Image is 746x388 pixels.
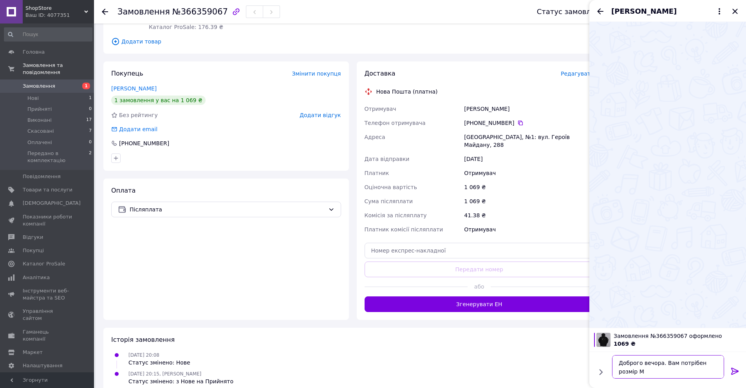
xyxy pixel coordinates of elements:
div: Повернутися назад [102,8,108,16]
div: Додати email [118,125,158,133]
span: Замовлення та повідомлення [23,62,94,76]
input: Номер експрес-накладної [365,243,594,258]
span: Замовлення [23,83,55,90]
span: Головна [23,49,45,56]
span: Гаманець компанії [23,328,72,343]
button: Згенерувати ЕН [365,296,594,312]
span: Інструменти веб-майстра та SEO [23,287,72,301]
span: [DATE] 20:08 [128,352,159,358]
span: Повідомлення [23,173,61,180]
input: Пошук [4,27,92,42]
div: Статус змінено: з Нове на Прийнято [128,377,233,385]
span: 0 [89,139,92,146]
div: Нова Пошта (платна) [374,88,440,96]
span: Аналітика [23,274,50,281]
span: Показники роботи компанії [23,213,72,227]
textarea: Доброго вечора. Вам потрібен розмір М [612,355,724,379]
span: Комісія за післяплату [365,212,427,218]
span: Покупці [23,247,44,254]
div: 1 069 ₴ [462,180,596,194]
div: Статус замовлення [537,8,609,16]
span: Замовлення №366359067 оформлено [614,332,741,340]
span: №366359067 [172,7,228,16]
span: Покупець [111,70,143,77]
span: Виконані [27,117,52,124]
span: ShopStore [25,5,84,12]
span: 7 [89,128,92,135]
button: Закрити [730,7,740,16]
span: Прийняті [27,106,52,113]
div: Отримувач [462,166,596,180]
span: Додати відгук [300,112,341,118]
span: Дата відправки [365,156,410,162]
div: 1 069 ₴ [462,194,596,208]
span: Платник комісії післяплати [365,226,443,233]
span: Сума післяплати [365,198,413,204]
div: [DATE] [462,152,596,166]
span: [DEMOGRAPHIC_DATA] [23,200,81,207]
span: [PERSON_NAME] [611,6,677,16]
span: Без рейтингу [119,112,158,118]
span: 1 [82,83,90,89]
span: Післяплата [130,205,325,214]
span: Отримувач [365,106,396,112]
div: Отримувач [462,222,596,236]
span: або [468,283,491,291]
span: Оплачені [27,139,52,146]
span: Маркет [23,349,43,356]
div: [PHONE_NUMBER] [464,119,594,127]
div: Додати email [110,125,158,133]
span: Редагувати [561,70,594,77]
span: Платник [365,170,389,176]
span: Товари та послуги [23,186,72,193]
span: 2 [89,150,92,164]
span: Історія замовлення [111,336,175,343]
span: Управління сайтом [23,308,72,322]
span: Налаштування [23,362,63,369]
span: Замовлення [117,7,170,16]
div: 1 замовлення у вас на 1 069 ₴ [111,96,206,105]
span: Оціночна вартість [365,184,417,190]
span: 1069 ₴ [614,341,636,347]
span: Нові [27,95,39,102]
span: Каталог ProSale: 176.39 ₴ [149,24,223,30]
button: Назад [596,7,605,16]
button: Показати кнопки [596,367,606,377]
span: Телефон отримувача [365,120,426,126]
span: Передано в комплектацію [27,150,89,164]
span: Змінити покупця [292,70,341,77]
span: Відгуки [23,234,43,241]
span: 1 [89,95,92,102]
div: [GEOGRAPHIC_DATA], №1: вул. Героїв Майдану, 288 [462,130,596,152]
span: Адреса [365,134,385,140]
button: [PERSON_NAME] [611,6,724,16]
span: 0 [89,106,92,113]
div: Статус змінено: Нове [128,359,190,366]
span: [DATE] 20:15, [PERSON_NAME] [128,371,201,377]
div: [PERSON_NAME] [462,102,596,116]
img: 6820055252_w100_h100_muzhskaya-chernaya-zip.jpg [596,333,611,347]
span: Каталог ProSale [23,260,65,267]
span: Скасовані [27,128,54,135]
span: Додати товар [111,37,594,46]
span: Доставка [365,70,396,77]
a: [PERSON_NAME] [111,85,157,92]
span: 17 [86,117,92,124]
span: Оплата [111,187,135,194]
div: [PHONE_NUMBER] [118,139,170,147]
div: 41.38 ₴ [462,208,596,222]
div: Ваш ID: 4077351 [25,12,94,19]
